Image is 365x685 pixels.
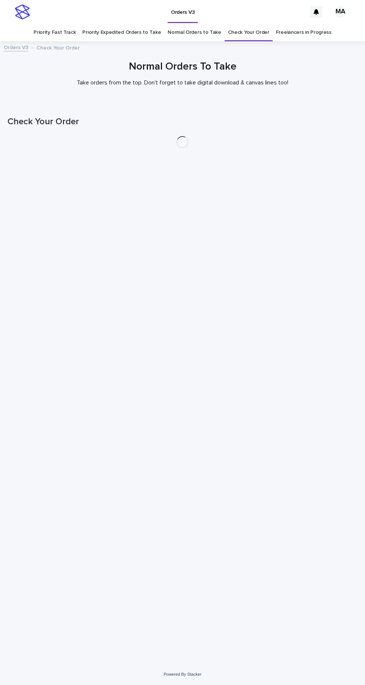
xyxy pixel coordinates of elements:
[228,24,269,41] a: Check Your Order
[34,24,76,41] a: Priority Fast Track
[276,24,331,41] a: Freelancers in Progress
[82,24,161,41] a: Priority Expedited Orders to Take
[15,4,30,19] img: stacker-logo-s-only.png
[334,6,346,18] div: MA
[7,116,358,127] h1: Check Your Order
[168,24,221,41] a: Normal Orders to Take
[36,43,80,51] p: Check Your Order
[4,43,28,51] a: Orders V3
[7,61,358,73] h1: Normal Orders To Take
[164,672,201,676] a: Powered By Stacker
[34,79,331,86] p: Take orders from the top. Don't forget to take digital download & canvas lines too!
